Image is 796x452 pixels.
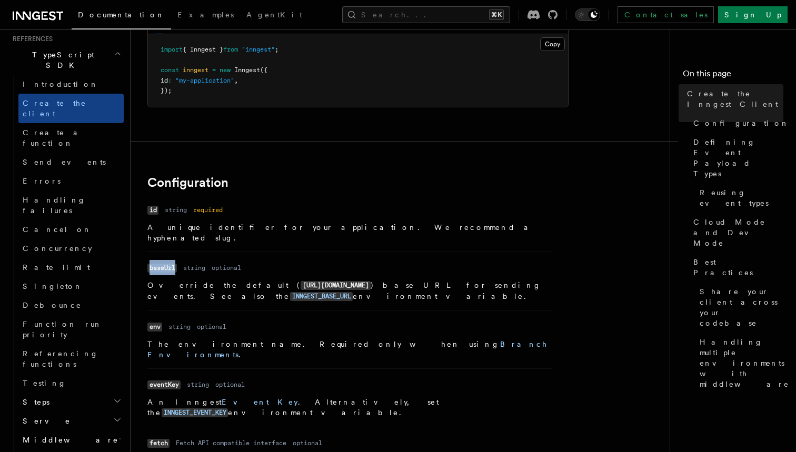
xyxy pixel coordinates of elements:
[18,258,124,277] a: Rate limit
[23,225,92,234] span: Cancel on
[171,3,240,28] a: Examples
[618,6,714,23] a: Contact sales
[689,114,783,133] a: Configuration
[18,94,124,123] a: Create the client
[689,213,783,253] a: Cloud Mode and Dev Mode
[18,220,124,239] a: Cancel on
[693,257,783,278] span: Best Practices
[234,66,260,74] span: Inngest
[18,430,124,449] button: Middleware
[193,206,223,214] dd: required
[18,315,124,344] a: Function run priority
[147,380,181,389] code: eventKey
[18,374,124,393] a: Testing
[147,280,552,302] p: Override the default ( ) base URL for sending events. See also the environment variable.
[8,45,124,75] button: TypeScript SDK
[147,222,552,243] p: A unique identifier for your application. We recommend a hyphenated slug.
[275,46,278,53] span: ;
[23,244,92,253] span: Concurrency
[23,177,61,185] span: Errors
[689,253,783,282] a: Best Practices
[162,408,228,417] a: INNGEST_EVENT_KEY
[18,296,124,315] a: Debounce
[695,282,783,333] a: Share your client across your codebase
[197,323,226,331] dd: optional
[212,264,241,272] dd: optional
[695,183,783,213] a: Reusing event types
[700,187,783,208] span: Reusing event types
[695,333,783,394] a: Handling multiple environments with middleware
[147,439,170,448] code: fetch
[212,66,216,74] span: =
[147,264,177,273] code: baseUrl
[162,408,228,417] code: INNGEST_EVENT_KEY
[147,397,552,418] p: An Inngest . Alternatively, set the environment variable.
[23,379,66,387] span: Testing
[222,398,298,406] a: Event Key
[161,46,183,53] span: import
[18,190,124,220] a: Handling failures
[18,277,124,296] a: Singleton
[718,6,788,23] a: Sign Up
[23,80,98,88] span: Introduction
[147,175,228,190] a: Configuration
[8,49,114,71] span: TypeScript SDK
[246,11,302,19] span: AgentKit
[23,320,102,339] span: Function run priority
[683,84,783,114] a: Create the Inngest Client
[23,263,90,272] span: Rate limit
[8,35,53,43] span: References
[18,239,124,258] a: Concurrency
[23,196,86,215] span: Handling failures
[290,292,353,300] a: INNGEST_BASE_URL
[689,133,783,183] a: Defining Event Payload Types
[693,217,783,248] span: Cloud Mode and Dev Mode
[18,411,124,430] button: Serve
[693,137,783,179] span: Defining Event Payload Types
[540,37,565,51] button: Copy
[23,282,83,290] span: Singleton
[168,77,172,84] span: :
[78,11,165,19] span: Documentation
[687,88,783,109] span: Create the Inngest Client
[176,439,286,447] dd: Fetch API compatible interface
[489,9,504,20] kbd: ⌘K
[18,397,49,407] span: Steps
[18,172,124,190] a: Errors
[23,128,85,147] span: Create a function
[683,67,783,84] h4: On this page
[342,6,510,23] button: Search...⌘K
[183,66,208,74] span: inngest
[23,349,98,368] span: Referencing functions
[18,75,124,94] a: Introduction
[147,323,162,332] code: env
[18,153,124,172] a: Send events
[72,3,171,29] a: Documentation
[301,281,371,290] code: [URL][DOMAIN_NAME]
[220,66,231,74] span: new
[18,416,71,426] span: Serve
[18,123,124,153] a: Create a function
[147,340,548,359] a: Branch Environments
[215,380,245,389] dd: optional
[18,393,124,411] button: Steps
[23,301,82,309] span: Debounce
[260,66,267,74] span: ({
[175,77,234,84] span: "my-application"
[575,8,600,21] button: Toggle dark mode
[234,77,238,84] span: ,
[18,344,124,374] a: Referencing functions
[147,339,552,360] p: The environment name. Required only when using .
[177,11,234,19] span: Examples
[700,337,789,389] span: Handling multiple environments with middleware
[240,3,309,28] a: AgentKit
[168,323,191,331] dd: string
[242,46,275,53] span: "inngest"
[293,439,322,447] dd: optional
[165,206,187,214] dd: string
[161,66,179,74] span: const
[161,87,172,94] span: });
[23,99,86,118] span: Create the client
[223,46,238,53] span: from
